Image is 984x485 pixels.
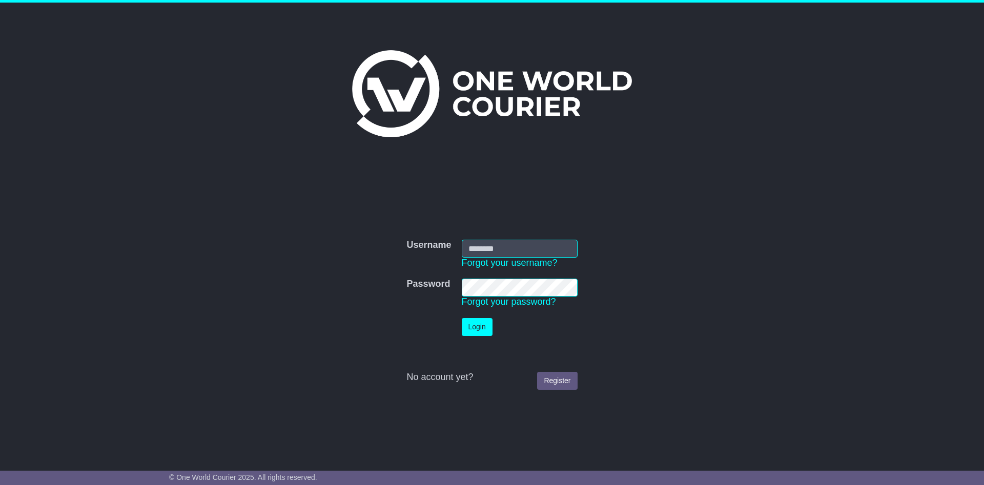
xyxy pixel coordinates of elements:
label: Password [406,279,450,290]
span: © One World Courier 2025. All rights reserved. [169,473,317,481]
img: One World [352,50,632,137]
div: No account yet? [406,372,577,383]
label: Username [406,240,451,251]
a: Forgot your username? [462,258,558,268]
a: Forgot your password? [462,297,556,307]
button: Login [462,318,493,336]
a: Register [537,372,577,390]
